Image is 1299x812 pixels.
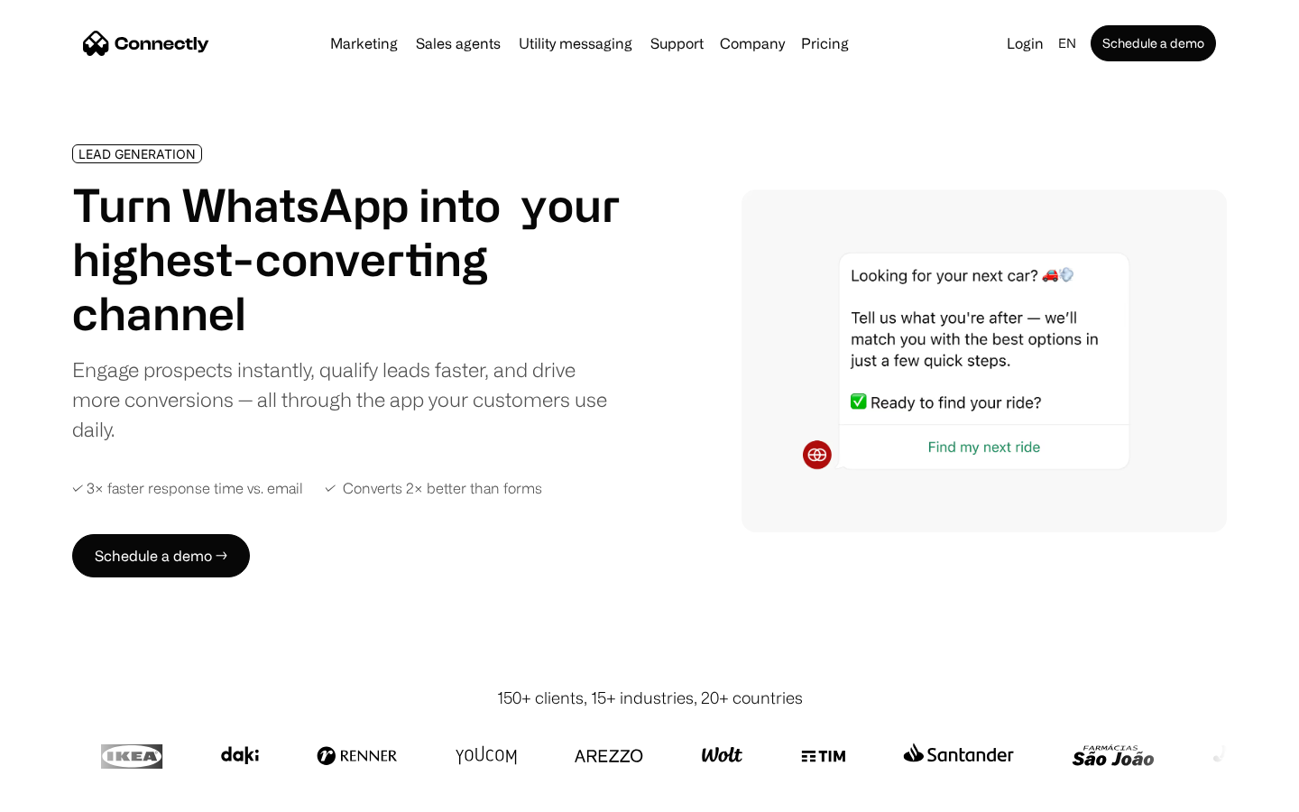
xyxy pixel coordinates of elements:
[78,147,196,161] div: LEAD GENERATION
[72,534,250,577] a: Schedule a demo →
[794,36,856,51] a: Pricing
[323,36,405,51] a: Marketing
[36,780,108,806] ul: Language list
[18,779,108,806] aside: Language selected: English
[1091,25,1216,61] a: Schedule a demo
[497,686,803,710] div: 150+ clients, 15+ industries, 20+ countries
[72,480,303,497] div: ✓ 3× faster response time vs. email
[325,480,542,497] div: ✓ Converts 2× better than forms
[72,355,621,444] div: Engage prospects instantly, qualify leads faster, and drive more conversions — all through the ap...
[1000,31,1051,56] a: Login
[720,31,785,56] div: Company
[643,36,711,51] a: Support
[1058,31,1076,56] div: en
[72,178,621,340] h1: Turn WhatsApp into your highest-converting channel
[409,36,508,51] a: Sales agents
[511,36,640,51] a: Utility messaging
